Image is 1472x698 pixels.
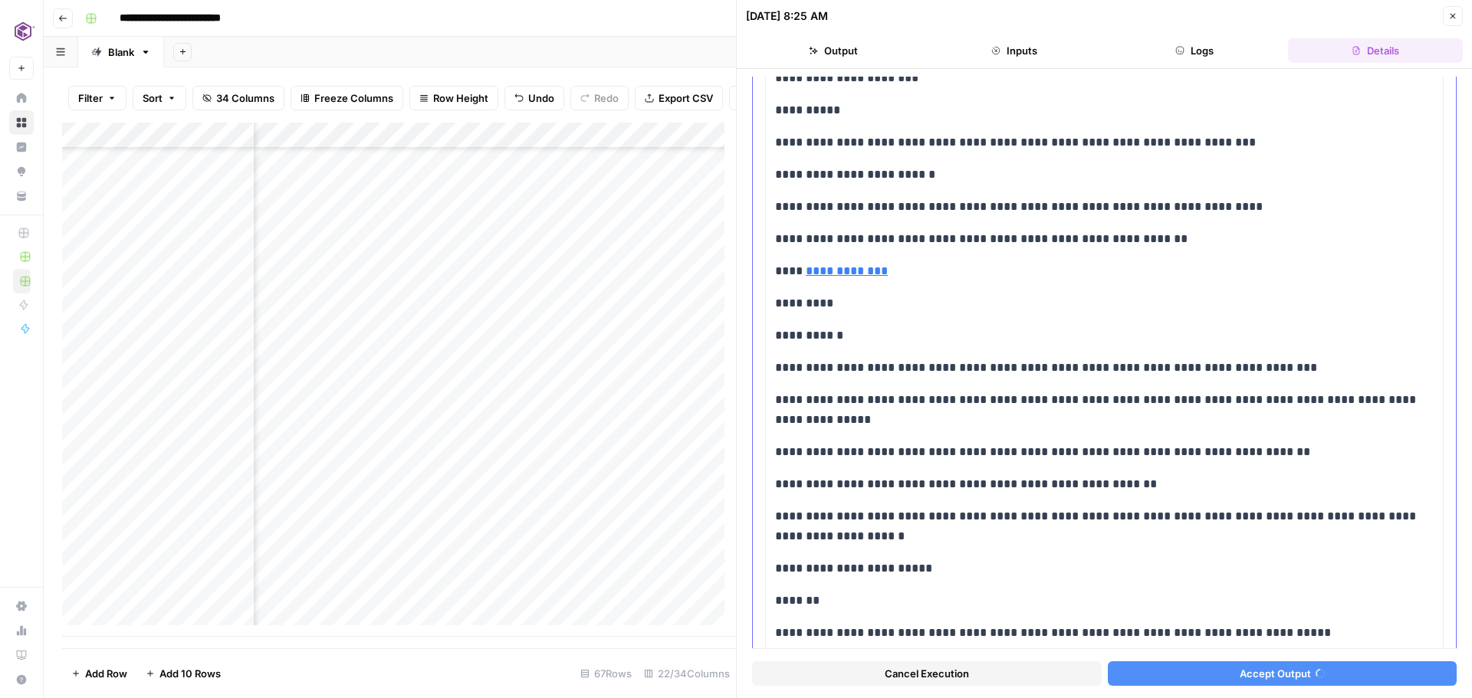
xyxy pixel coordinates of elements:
button: 34 Columns [192,86,284,110]
button: Sort [133,86,186,110]
span: Freeze Columns [314,90,393,106]
div: 67 Rows [574,661,638,686]
span: Redo [594,90,619,106]
a: Home [9,86,34,110]
a: Blank [78,37,164,67]
button: Export CSV [635,86,723,110]
span: Filter [78,90,103,106]
a: Browse [9,110,34,135]
button: Add 10 Rows [136,661,230,686]
button: Redo [570,86,629,110]
button: Workspace: Commvault [9,12,34,51]
button: Inputs [927,38,1102,63]
span: Accept Output [1240,666,1311,681]
button: Row Height [409,86,498,110]
a: Your Data [9,184,34,208]
a: Opportunities [9,159,34,184]
button: Output [746,38,921,63]
span: Row Height [433,90,488,106]
button: Cancel Execution [752,661,1102,686]
button: Logs [1108,38,1283,63]
a: Learning Hub [9,643,34,667]
img: Commvault Logo [9,18,37,45]
div: [DATE] 8:25 AM [746,8,828,24]
button: Details [1288,38,1463,63]
span: Undo [528,90,554,106]
button: Filter [68,86,127,110]
a: Insights [9,135,34,159]
a: Usage [9,618,34,643]
span: Add 10 Rows [159,666,221,681]
button: Accept Output [1108,661,1457,686]
button: Undo [504,86,564,110]
span: Export CSV [659,90,713,106]
span: Sort [143,90,163,106]
span: Add Row [85,666,127,681]
div: Blank [108,44,134,60]
button: Help + Support [9,667,34,692]
button: Freeze Columns [291,86,403,110]
span: 34 Columns [216,90,274,106]
span: Cancel Execution [885,666,969,681]
button: Add Row [62,661,136,686]
div: 22/34 Columns [638,661,736,686]
a: Settings [9,594,34,618]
